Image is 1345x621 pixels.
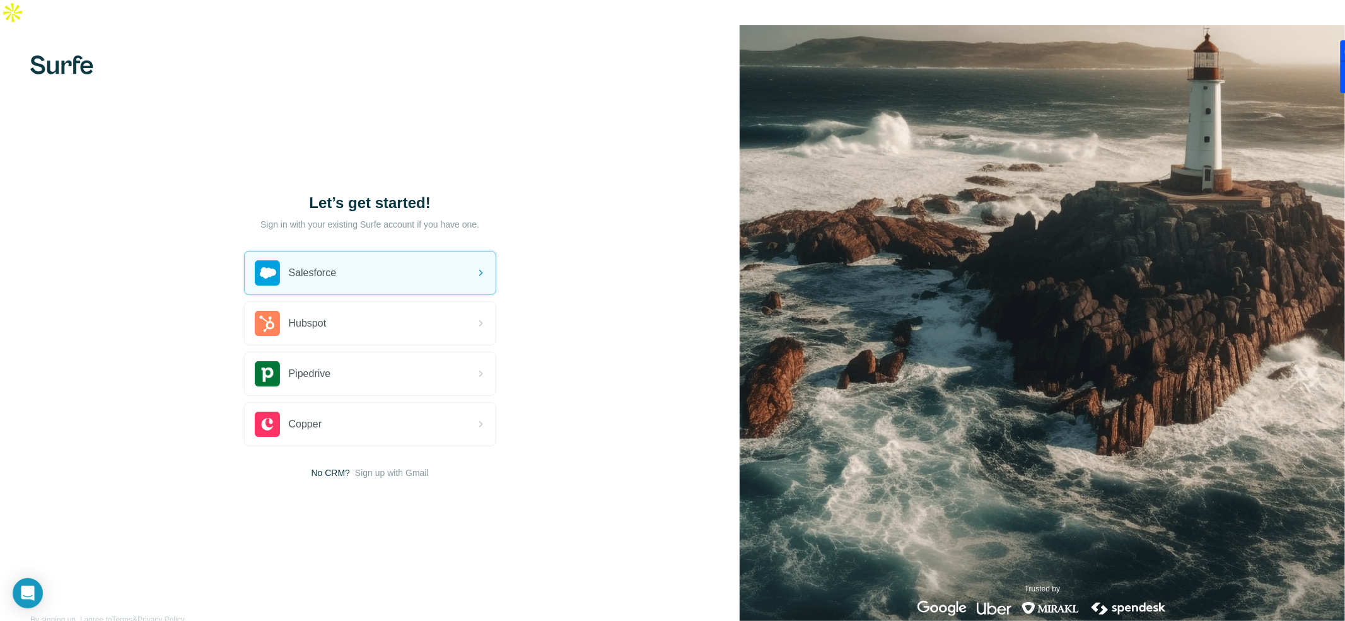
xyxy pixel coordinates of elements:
[289,316,327,331] span: Hubspot
[255,311,280,336] img: hubspot's logo
[311,467,349,479] span: No CRM?
[13,578,43,608] div: Open Intercom Messenger
[1090,601,1168,616] img: spendesk's logo
[289,265,337,281] span: Salesforce
[244,193,496,213] h1: Let’s get started!
[289,366,331,381] span: Pipedrive
[1025,583,1060,595] p: Trusted by
[977,601,1011,616] img: uber's logo
[917,601,967,616] img: google's logo
[255,260,280,286] img: salesforce's logo
[1022,601,1080,616] img: mirakl's logo
[260,218,479,231] p: Sign in with your existing Surfe account if you have one.
[255,412,280,437] img: copper's logo
[289,417,322,432] span: Copper
[30,55,93,74] img: Surfe's logo
[355,467,429,479] button: Sign up with Gmail
[255,361,280,386] img: pipedrive's logo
